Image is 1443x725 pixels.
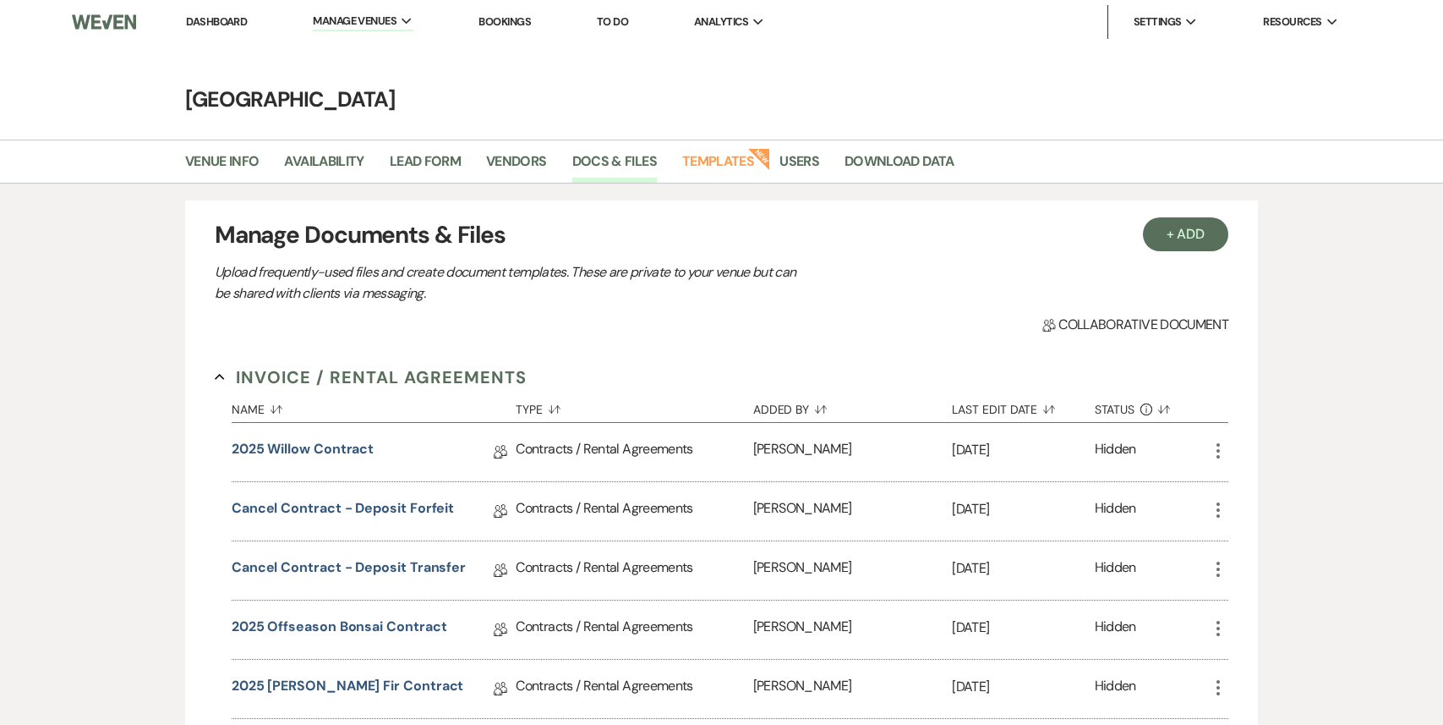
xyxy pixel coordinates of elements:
[516,482,752,541] div: Contracts / Rental Agreements
[844,151,954,183] a: Download Data
[1095,557,1136,584] div: Hidden
[1042,315,1228,335] span: Collaborative document
[1095,676,1136,702] div: Hidden
[753,390,953,422] button: Added By
[186,14,247,29] a: Dashboard
[72,4,136,40] img: Weven Logo
[753,482,953,541] div: [PERSON_NAME]
[232,557,466,584] a: Cancel Contract - Deposit Transfer
[952,439,1094,461] p: [DATE]
[1095,498,1136,525] div: Hidden
[1263,14,1321,30] span: Resources
[313,13,396,30] span: Manage Venues
[516,660,752,718] div: Contracts / Rental Agreements
[390,151,461,183] a: Lead Form
[215,217,1228,253] h3: Manage Documents & Files
[185,151,260,183] a: Venue Info
[232,439,374,465] a: 2025 Willow Contract
[952,617,1094,639] p: [DATE]
[1095,617,1136,643] div: Hidden
[215,365,527,390] button: Invoice / Rental Agreements
[1095,390,1209,422] button: Status
[486,151,547,183] a: Vendors
[753,423,953,481] div: [PERSON_NAME]
[284,151,363,183] a: Availability
[1095,404,1135,415] span: Status
[232,676,464,702] a: 2025 [PERSON_NAME] Fir Contract
[1095,439,1136,465] div: Hidden
[1143,217,1229,251] button: + Add
[748,146,772,170] strong: New
[682,151,754,183] a: Templates
[694,14,748,30] span: Analytics
[232,617,447,643] a: 2025 Offseason Bonsai Contract
[952,498,1094,520] p: [DATE]
[753,660,953,718] div: [PERSON_NAME]
[232,390,517,422] button: Name
[232,498,454,525] a: Cancel Contract - Deposit Forfeit
[1134,14,1182,30] span: Settings
[572,151,657,183] a: Docs & Files
[516,541,752,600] div: Contracts / Rental Agreements
[952,390,1094,422] button: Last Edit Date
[478,14,531,29] a: Bookings
[952,557,1094,579] p: [DATE]
[516,601,752,659] div: Contracts / Rental Agreements
[597,14,628,29] a: To Do
[516,423,752,481] div: Contracts / Rental Agreements
[753,601,953,659] div: [PERSON_NAME]
[952,676,1094,698] p: [DATE]
[113,85,1331,114] h4: [GEOGRAPHIC_DATA]
[516,390,752,422] button: Type
[753,541,953,600] div: [PERSON_NAME]
[215,261,806,305] p: Upload frequently-used files and create document templates. These are private to your venue but c...
[779,151,819,183] a: Users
